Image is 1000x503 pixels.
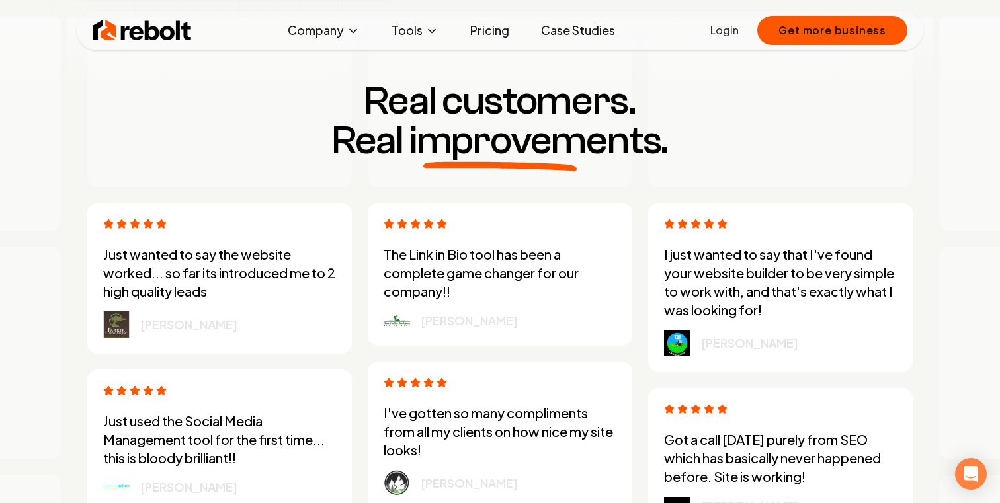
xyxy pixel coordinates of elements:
p: [PERSON_NAME] [701,334,798,352]
p: [PERSON_NAME] [421,474,518,492]
p: [PERSON_NAME] [140,478,237,496]
h3: Real customers. [77,81,923,161]
img: logo [103,311,130,338]
p: Just wanted to say the website worked... so far its introduced me to 2 high quality leads [103,245,336,301]
a: Case Studies [530,17,626,44]
img: logo [384,470,410,496]
p: Just used the Social Media Management tool for the first time... this is bloody brilliant!! [103,412,336,467]
p: [PERSON_NAME] [140,315,237,334]
div: Open Intercom Messenger [955,458,987,490]
span: Real improvements. [332,121,668,161]
img: logo [103,484,130,490]
p: I just wanted to say that I've found your website builder to be very simple to work with, and tha... [664,245,897,319]
button: Company [277,17,370,44]
button: Tools [381,17,449,44]
img: Rebolt Logo [93,17,192,44]
button: Get more business [757,16,907,45]
p: [PERSON_NAME] [421,311,518,330]
p: The Link in Bio tool has been a complete game changer for our company!! [384,245,616,301]
p: Got a call [DATE] purely from SEO which has basically never happened before. Site is working! [664,430,897,486]
p: I've gotten so many compliments from all my clients on how nice my site looks! [384,404,616,459]
img: logo [384,315,410,327]
a: Pricing [460,17,520,44]
a: Login [710,22,739,38]
img: logo [664,330,690,356]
